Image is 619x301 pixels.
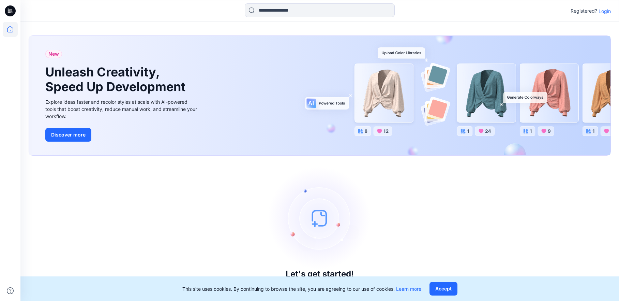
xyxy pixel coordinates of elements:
a: Discover more [45,128,199,142]
p: This site uses cookies. By continuing to browse the site, you are agreeing to our use of cookies. [182,285,421,292]
div: Explore ideas faster and recolor styles at scale with AI-powered tools that boost creativity, red... [45,98,199,120]
h1: Unleash Creativity, Speed Up Development [45,65,188,94]
a: Learn more [396,286,421,292]
img: empty-state-image.svg [269,167,371,269]
span: New [48,50,59,58]
button: Accept [429,282,457,296]
h3: Let's get started! [286,269,354,279]
button: Discover more [45,128,91,142]
p: Login [599,8,611,15]
p: Registered? [571,7,597,15]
